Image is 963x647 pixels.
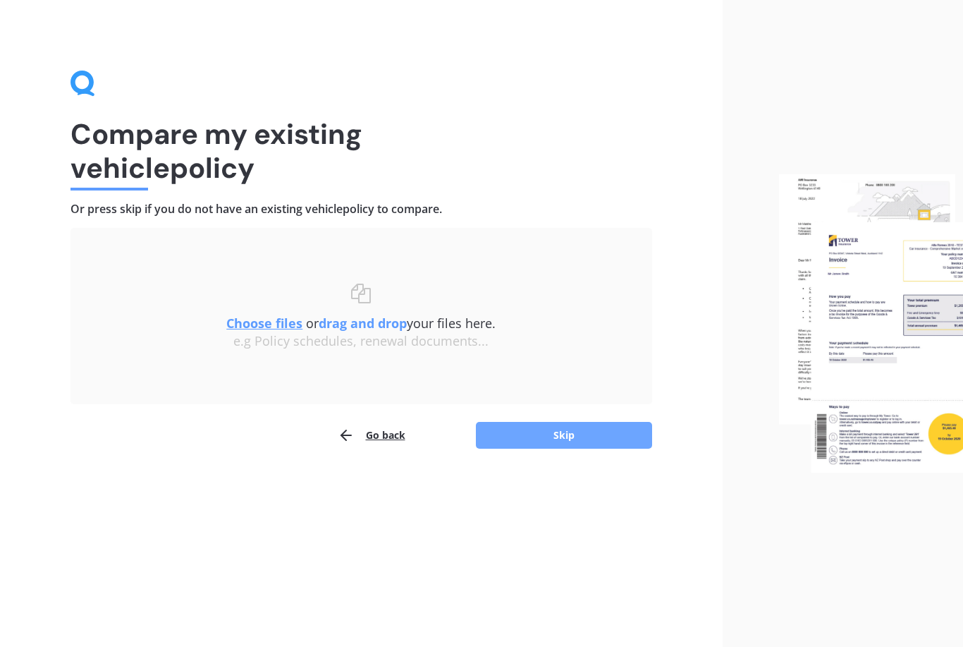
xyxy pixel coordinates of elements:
span: or your files here. [226,315,496,332]
button: Go back [338,421,405,449]
button: Skip [476,422,652,449]
b: drag and drop [319,315,407,332]
h1: Compare my existing vehicle policy [70,117,652,185]
div: e.g Policy schedules, renewal documents... [99,334,624,349]
h4: Or press skip if you do not have an existing vehicle policy to compare. [70,202,652,217]
u: Choose files [226,315,302,332]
